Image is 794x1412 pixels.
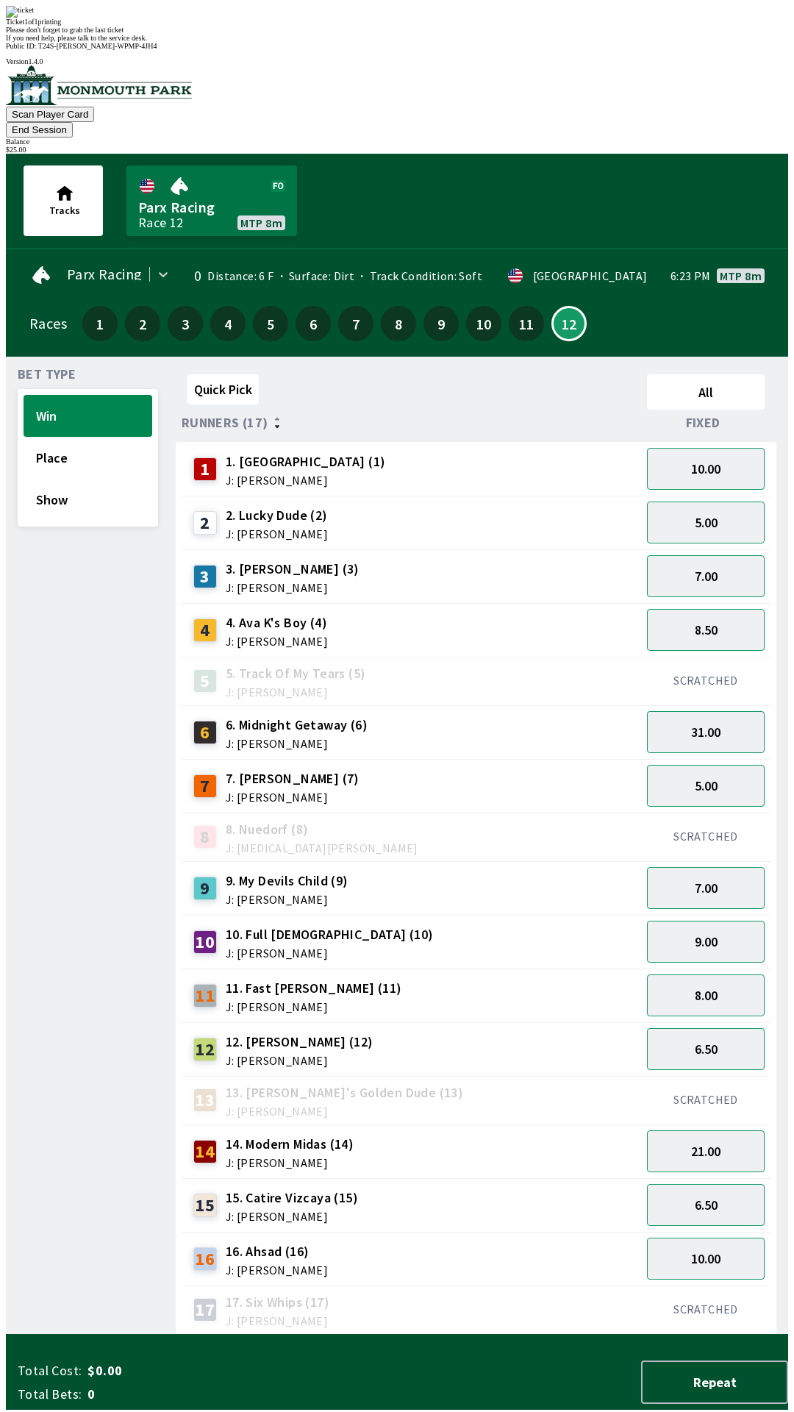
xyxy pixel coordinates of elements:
span: 9 [427,318,455,329]
span: 4. Ava K's Boy (4) [226,613,328,632]
span: 14. Modern Midas (14) [226,1135,354,1154]
span: J: [PERSON_NAME] [226,1157,354,1169]
span: 6.50 [695,1041,718,1058]
button: 7.00 [647,867,765,909]
span: J: [PERSON_NAME] [226,686,366,698]
div: 2 [193,511,217,535]
span: 8. Nuedorf (8) [226,820,418,839]
button: 10 [466,306,501,341]
span: J: [PERSON_NAME] [226,894,348,905]
button: 8.00 [647,974,765,1016]
span: J: [PERSON_NAME] [226,635,328,647]
span: 10.00 [691,1250,720,1267]
span: All [654,384,758,401]
span: Show [36,491,140,508]
button: 31.00 [647,711,765,753]
span: J: [PERSON_NAME] [226,791,360,803]
div: 4 [193,618,217,642]
div: 11 [193,984,217,1008]
span: 7. [PERSON_NAME] (7) [226,769,360,788]
button: 7.00 [647,555,765,597]
span: 2. Lucky Dude (2) [226,506,328,525]
div: $ 25.00 [6,146,788,154]
span: 5. Track Of My Tears (5) [226,664,366,683]
span: 9.00 [695,933,718,950]
span: J: [PERSON_NAME] [226,1055,373,1066]
div: SCRATCHED [647,829,765,844]
span: Distance: 6 F [207,268,273,283]
span: 8.00 [695,987,718,1004]
span: 5 [257,318,285,329]
button: 2 [125,306,160,341]
span: Win [36,407,140,424]
span: Place [36,449,140,466]
span: J: [PERSON_NAME] [226,528,328,540]
button: 6.50 [647,1184,765,1226]
span: J: [MEDICAL_DATA][PERSON_NAME] [226,842,418,854]
button: 5.00 [647,765,765,807]
span: Total Cost: [18,1362,82,1380]
span: 1. [GEOGRAPHIC_DATA] (1) [226,452,386,471]
span: 11 [512,318,540,329]
div: 12 [193,1038,217,1061]
span: Tracks [49,204,80,217]
div: 5 [193,669,217,693]
div: Version 1.4.0 [6,57,788,65]
span: 31.00 [691,724,720,741]
button: 9 [423,306,459,341]
span: 5.00 [695,514,718,531]
span: Total Bets: [18,1386,82,1403]
span: If you need help, please talk to the service desk. [6,34,147,42]
span: MTP 8m [720,270,762,282]
div: SCRATCHED [647,1302,765,1316]
div: 14 [193,1140,217,1163]
span: 9. My Devils Child (9) [226,871,348,891]
span: 8.50 [695,621,718,638]
span: 3 [171,318,199,329]
button: 6 [296,306,331,341]
span: MTP 8m [240,217,282,229]
button: 7 [338,306,373,341]
div: Fixed [641,416,770,430]
div: 15 [193,1194,217,1217]
span: 21.00 [691,1143,720,1160]
button: 9.00 [647,921,765,963]
button: 5.00 [647,502,765,543]
button: Win [24,395,152,437]
div: 0 [186,270,202,282]
div: 6 [193,721,217,744]
div: 13 [193,1088,217,1112]
span: 5.00 [695,777,718,794]
button: End Session [6,122,73,138]
button: 10.00 [647,1238,765,1280]
span: 8 [385,318,412,329]
button: All [647,374,765,410]
span: J: [PERSON_NAME] [226,1001,402,1013]
button: 10.00 [647,448,765,490]
div: 16 [193,1247,217,1271]
button: Repeat [641,1361,788,1404]
div: 7 [193,774,217,798]
span: 6 [299,318,327,329]
div: 9 [193,877,217,900]
a: Parx RacingRace 12MTP 8m [126,165,297,236]
span: 7.00 [695,568,718,585]
div: 17 [193,1298,217,1322]
button: Quick Pick [187,374,259,404]
div: Please don't forget to grab the last ticket [6,26,788,34]
div: Race 12 [138,217,184,229]
span: 10 [470,318,498,329]
button: Scan Player Card [6,107,94,122]
div: Runners (17) [182,416,641,430]
span: Fixed [686,417,720,429]
button: 3 [168,306,203,341]
button: 6.50 [647,1028,765,1070]
span: 3. [PERSON_NAME] (3) [226,560,360,579]
span: 6:23 PM [670,270,711,282]
span: J: [PERSON_NAME] [226,1315,329,1327]
span: T24S-[PERSON_NAME]-WPMP-4JH4 [38,42,157,50]
span: 16. Ahsad (16) [226,1242,328,1261]
div: Public ID: [6,42,788,50]
div: SCRATCHED [647,673,765,688]
span: 7.00 [695,880,718,896]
